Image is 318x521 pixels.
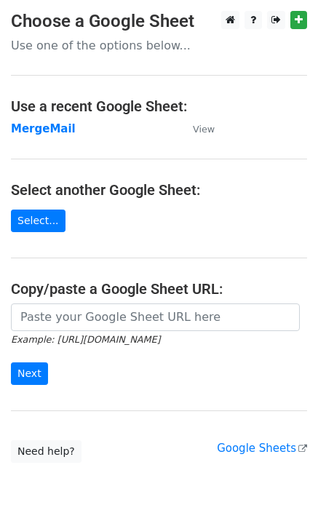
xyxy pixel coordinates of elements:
input: Next [11,362,48,385]
a: Select... [11,210,65,232]
h3: Choose a Google Sheet [11,11,307,32]
h4: Copy/paste a Google Sheet URL: [11,280,307,298]
h4: Use a recent Google Sheet: [11,98,307,115]
a: Google Sheets [217,442,307,455]
a: View [178,122,215,135]
a: MergeMail [11,122,76,135]
input: Paste your Google Sheet URL here [11,303,300,331]
a: Need help? [11,440,82,463]
small: View [193,124,215,135]
small: Example: [URL][DOMAIN_NAME] [11,334,160,345]
h4: Select another Google Sheet: [11,181,307,199]
p: Use one of the options below... [11,38,307,53]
